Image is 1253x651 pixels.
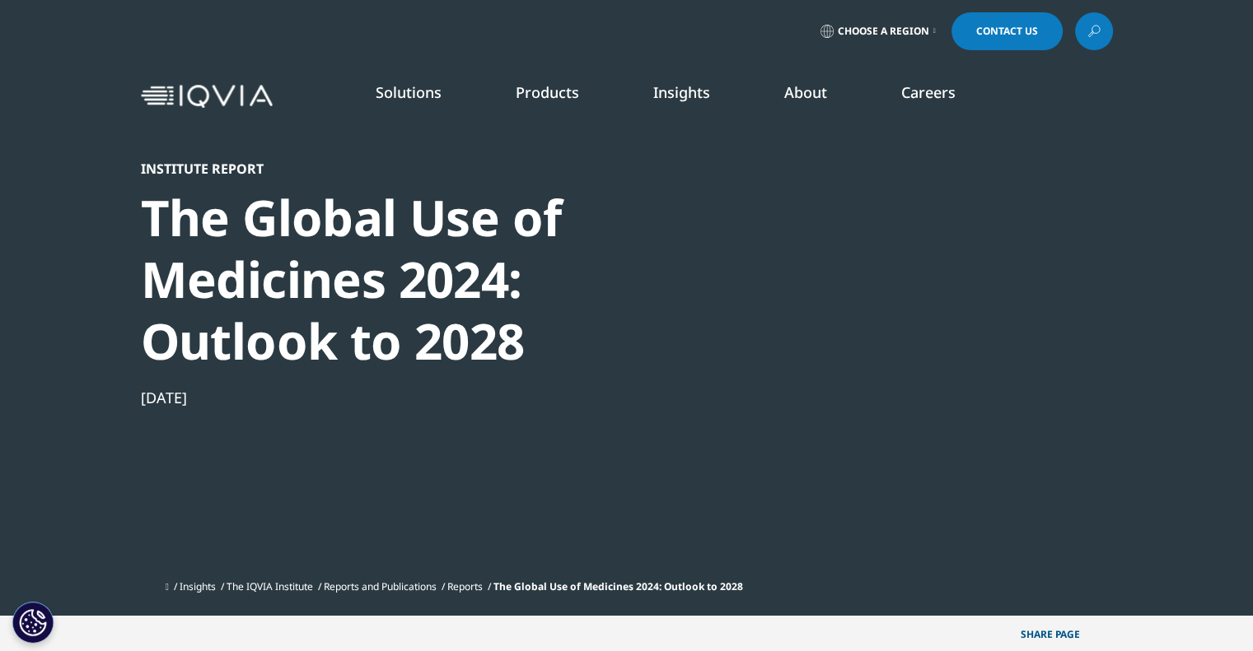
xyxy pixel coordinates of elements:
[976,26,1038,36] span: Contact Us
[838,25,929,38] span: Choose a Region
[493,579,743,593] span: The Global Use of Medicines 2024: Outlook to 2028
[951,12,1063,50] a: Contact Us
[324,579,437,593] a: Reports and Publications
[141,187,706,372] div: The Global Use of Medicines 2024: Outlook to 2028
[784,82,827,102] a: About
[901,82,956,102] a: Careers
[180,579,216,593] a: Insights
[12,602,54,643] button: Cookies Settings
[376,82,442,102] a: Solutions
[447,579,483,593] a: Reports
[279,58,1113,135] nav: Primary
[653,82,710,102] a: Insights
[141,85,273,109] img: IQVIA Healthcare Information Technology and Pharma Clinical Research Company
[141,160,706,177] div: Institute Report
[141,388,706,407] div: [DATE]
[516,82,579,102] a: Products
[227,579,313,593] a: The IQVIA Institute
